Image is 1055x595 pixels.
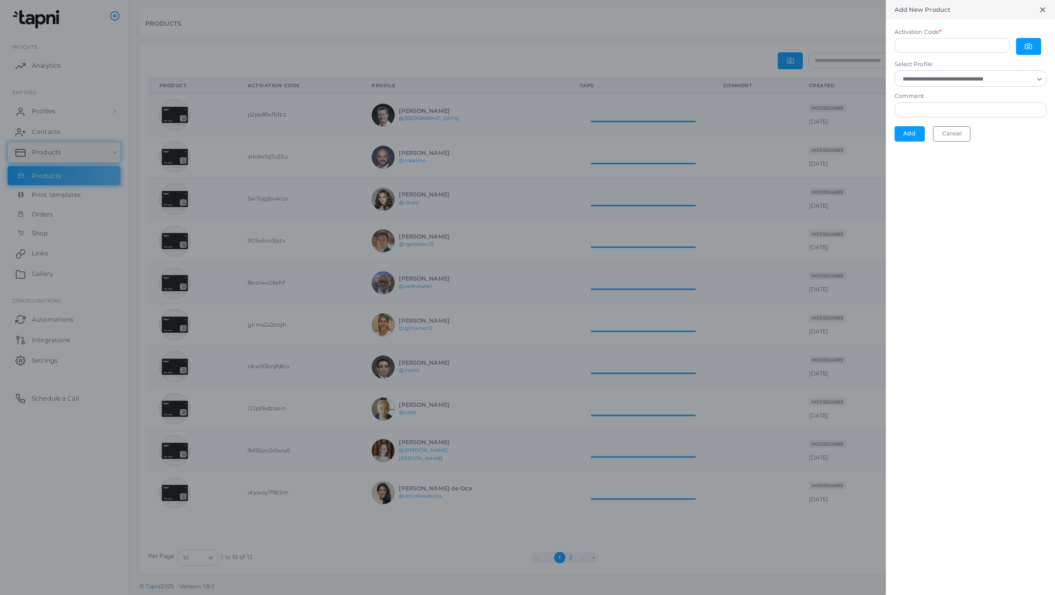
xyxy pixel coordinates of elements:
h5: Add New Product [895,6,951,13]
div: Search for option [895,70,1047,87]
button: Add [895,126,925,142]
label: Comment [895,92,924,101]
input: Search for option [899,73,1033,85]
button: Cancel [933,126,970,142]
label: Activation Code [895,28,942,36]
label: Select Profile [895,61,1047,69]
